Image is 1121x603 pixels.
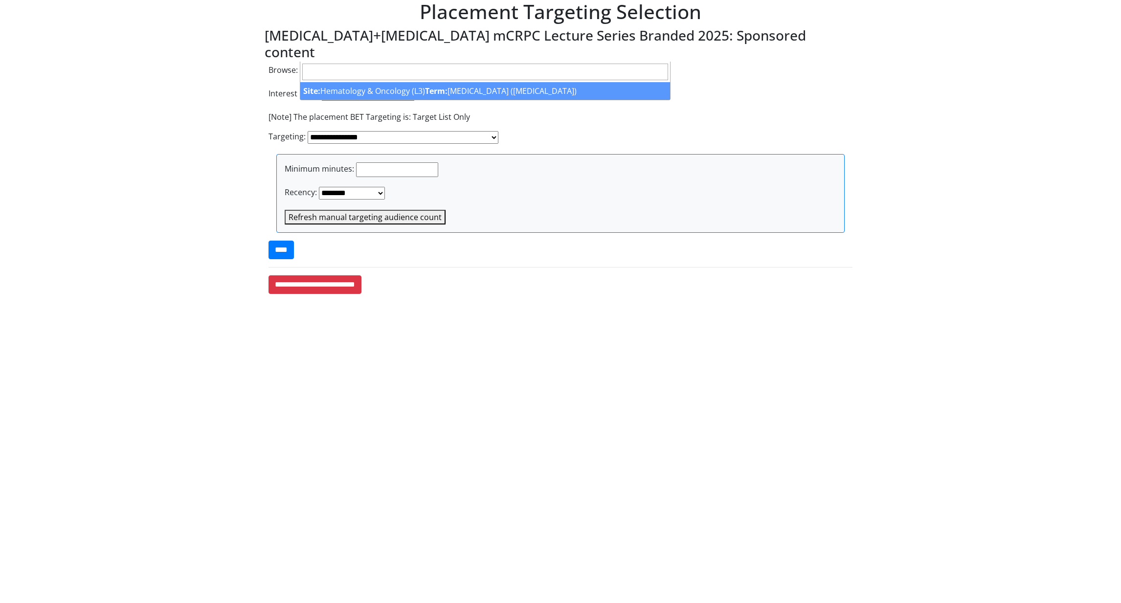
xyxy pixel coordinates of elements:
[285,186,317,198] label: Recency:
[303,86,320,96] strong: Site:
[425,86,448,96] strong: Term:
[269,131,306,142] label: Targeting:
[269,64,298,76] label: Browse:
[269,111,852,123] p: [Note] The placement BET Targeting is: Target List Only
[285,163,354,175] label: Minimum minutes:
[269,88,319,99] label: Interest Rank:
[265,27,856,60] h3: [MEDICAL_DATA]+[MEDICAL_DATA] mCRPC Lecture Series Branded 2025: Sponsored content
[303,86,577,96] span: Hematology & Oncology (L3) [MEDICAL_DATA] ([MEDICAL_DATA])
[285,210,446,224] button: Refresh manual targeting audience count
